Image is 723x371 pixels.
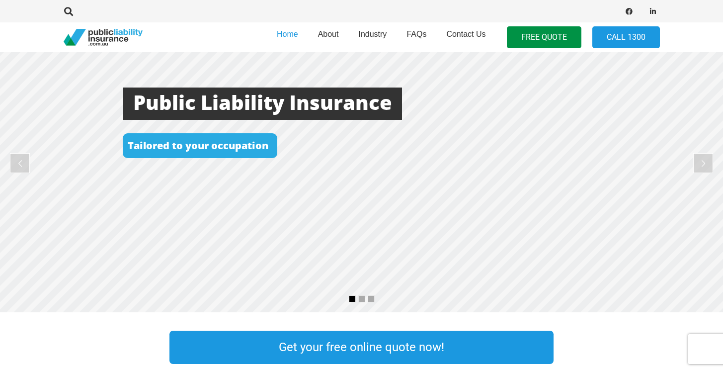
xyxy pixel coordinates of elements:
[169,331,554,364] a: Get your free online quote now!
[436,19,495,55] a: Contact Us
[446,30,485,38] span: Contact Us
[406,30,426,38] span: FAQs
[397,19,436,55] a: FAQs
[59,7,79,16] a: Search
[358,30,387,38] span: Industry
[592,26,660,49] a: Call 1300
[507,26,581,49] a: FREE QUOTE
[44,328,150,367] a: Link
[622,4,636,18] a: Facebook
[318,30,339,38] span: About
[646,4,660,18] a: LinkedIn
[64,29,143,46] a: pli_logotransparent
[277,30,298,38] span: Home
[308,19,349,55] a: About
[267,19,308,55] a: Home
[573,328,679,367] a: Link
[348,19,397,55] a: Industry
